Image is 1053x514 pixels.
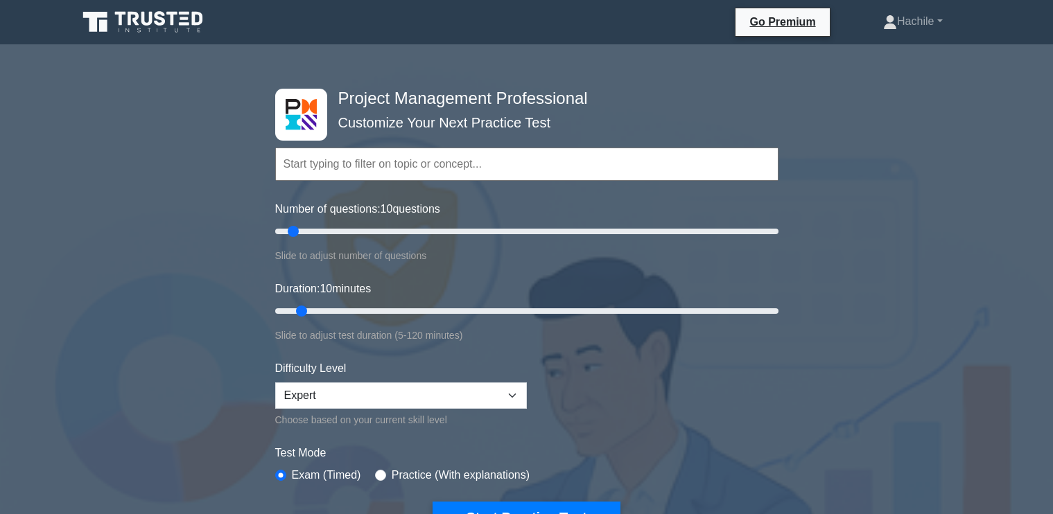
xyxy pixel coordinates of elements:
[292,467,361,484] label: Exam (Timed)
[320,283,332,294] span: 10
[275,445,778,461] label: Test Mode
[741,13,824,30] a: Go Premium
[381,203,393,215] span: 10
[275,327,778,344] div: Slide to adjust test duration (5-120 minutes)
[275,281,372,297] label: Duration: minutes
[275,411,527,428] div: Choose based on your current skill level
[275,201,440,218] label: Number of questions: questions
[333,89,711,109] h4: Project Management Professional
[850,8,975,35] a: Hachile
[275,247,778,264] div: Slide to adjust number of questions
[275,360,347,377] label: Difficulty Level
[275,148,778,181] input: Start typing to filter on topic or concept...
[392,467,530,484] label: Practice (With explanations)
